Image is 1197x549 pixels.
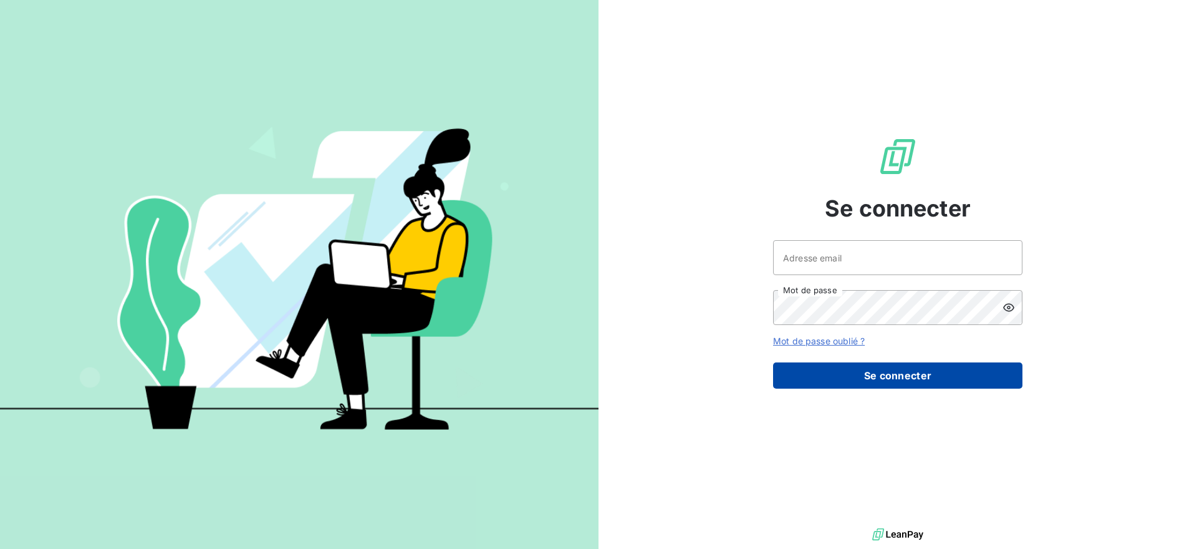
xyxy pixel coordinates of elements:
[773,362,1022,389] button: Se connecter
[825,192,971,225] span: Se connecter
[773,240,1022,275] input: placeholder
[872,525,923,544] img: logo
[878,137,918,177] img: Logo LeanPay
[773,336,865,346] a: Mot de passe oublié ?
